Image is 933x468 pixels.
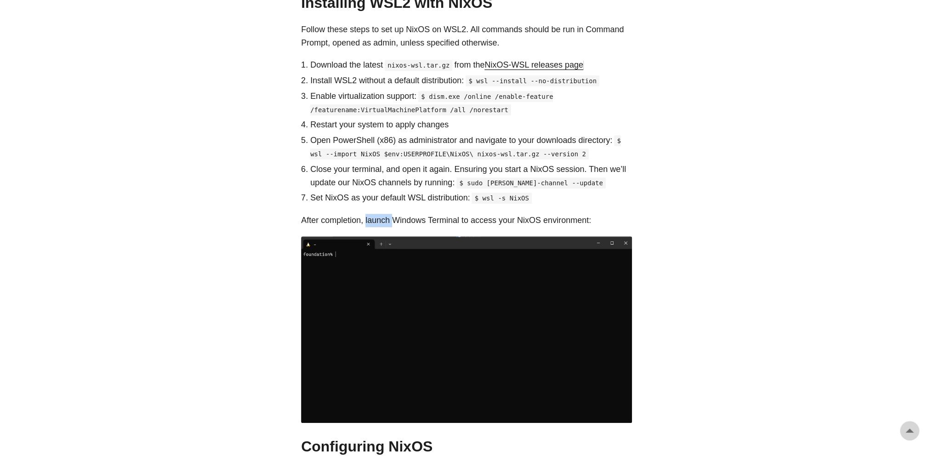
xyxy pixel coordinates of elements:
[310,90,632,116] p: Enable virtualization support:
[301,214,632,227] p: After completion, launch Windows Terminal to access your NixOS environment:
[310,58,632,72] p: Download the latest from the
[310,118,632,131] p: Restart your system to apply changes
[900,421,919,440] a: go to top
[301,438,632,455] h2: Configuring NixOS
[301,236,632,423] img: NixOS Terminal Interface
[310,191,632,205] p: Set NixOS as your default WSL distribution:
[310,163,632,189] p: Close your terminal, and open it again. Ensuring you start a NixOS session. Then we’ll update our...
[472,193,531,204] code: $ wsl -s NixOS
[456,177,606,188] code: $ sudo [PERSON_NAME]-channel --update
[466,75,599,86] code: $ wsl --install --no-distribution
[385,60,452,71] code: nixos-wsl.tar.gz
[310,134,632,160] p: Open PowerShell (x86) as administrator and navigate to your downloads directory:
[310,74,632,87] p: Install WSL2 without a default distribution:
[484,60,583,69] a: NixOS-WSL releases page
[301,23,632,50] p: Follow these steps to set up NixOS on WSL2. All commands should be run in Command Prompt, opened ...
[310,91,553,115] code: $ dism.exe /online /enable-feature /featurename:VirtualMachinePlatform /all /norestart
